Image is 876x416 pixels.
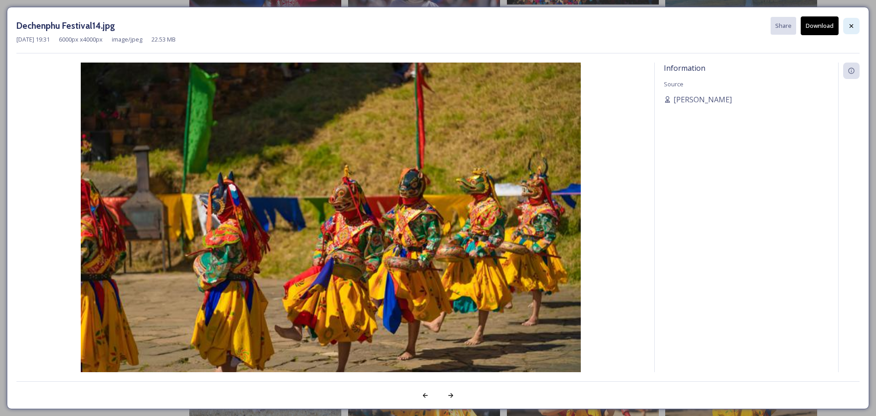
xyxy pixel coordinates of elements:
span: image/jpeg [112,35,142,44]
span: Source [664,80,683,88]
span: [DATE] 19:31 [16,35,50,44]
span: 6000 px x 4000 px [59,35,103,44]
span: [PERSON_NAME] [673,94,732,105]
button: Share [771,17,796,35]
span: Information [664,63,705,73]
h3: Dechenphu Festival14.jpg [16,19,115,32]
img: Dechenphu%2520Festival14.jpg [16,63,645,396]
span: 22.53 MB [151,35,176,44]
button: Download [801,16,839,35]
